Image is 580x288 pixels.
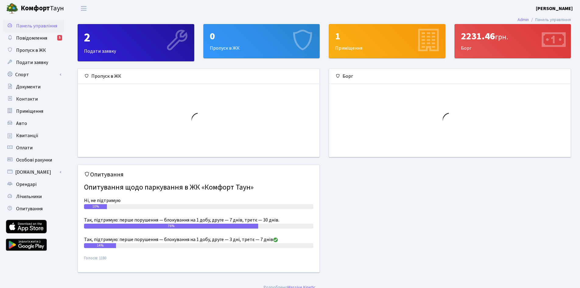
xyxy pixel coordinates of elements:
[78,24,194,61] div: Подати заявку
[3,117,64,130] a: Авто
[16,47,46,54] span: Пропуск в ЖК
[84,30,188,45] div: 2
[57,35,62,41] div: 5
[210,30,314,42] div: 0
[3,105,64,117] a: Приміщення
[508,13,580,26] nav: breadcrumb
[84,255,313,266] small: Голосів: 1180
[78,69,319,84] div: Пропуск в ЖК
[84,197,313,204] div: Ні, не підтримую
[536,5,573,12] a: [PERSON_NAME]
[16,157,52,163] span: Особові рахунки
[529,16,571,23] li: Панель управління
[329,24,445,58] div: Приміщення
[78,24,194,61] a: 2Подати заявку
[84,224,258,229] div: 76%
[518,16,529,23] a: Admin
[76,3,91,13] button: Переключити навігацію
[84,204,107,209] div: 10%
[3,20,64,32] a: Панель управління
[203,24,320,58] a: 0Пропуск в ЖК
[16,132,38,139] span: Квитанції
[3,142,64,154] a: Оплати
[16,59,48,66] span: Подати заявку
[3,69,64,81] a: Спорт
[6,2,18,15] img: logo.png
[335,30,439,42] div: 1
[3,44,64,56] a: Пропуск в ЖК
[21,3,64,14] span: Таун
[84,171,313,178] h5: Опитування
[461,30,565,42] div: 2231.46
[16,108,43,115] span: Приміщення
[16,181,37,188] span: Орендарі
[16,35,47,41] span: Повідомлення
[16,84,40,90] span: Документи
[3,166,64,178] a: [DOMAIN_NAME]
[455,24,571,58] div: Борг
[16,193,42,200] span: Лічильники
[16,205,43,212] span: Опитування
[329,24,445,58] a: 1Приміщення
[3,56,64,69] a: Подати заявку
[84,181,313,194] h4: Опитування щодо паркування в ЖК «Комфорт Таун»
[16,144,33,151] span: Оплати
[21,3,50,13] b: Комфорт
[84,243,116,248] div: 14%
[16,96,38,102] span: Контакти
[84,216,313,224] div: Так, підтримую: перше порушення — блокування на 1 добу, друге — 7 днів, третє — 30 днів.
[3,130,64,142] a: Квитанції
[3,81,64,93] a: Документи
[16,120,27,127] span: Авто
[3,203,64,215] a: Опитування
[3,93,64,105] a: Контакти
[3,154,64,166] a: Особові рахунки
[3,178,64,190] a: Орендарі
[3,190,64,203] a: Лічильники
[329,69,571,84] div: Борг
[495,32,508,42] span: грн.
[84,236,313,243] div: Так, підтримую: перше порушення — блокування на 1 добу, друге — 3 дні, третє — 7 днів
[16,23,57,29] span: Панель управління
[204,24,320,58] div: Пропуск в ЖК
[3,32,64,44] a: Повідомлення5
